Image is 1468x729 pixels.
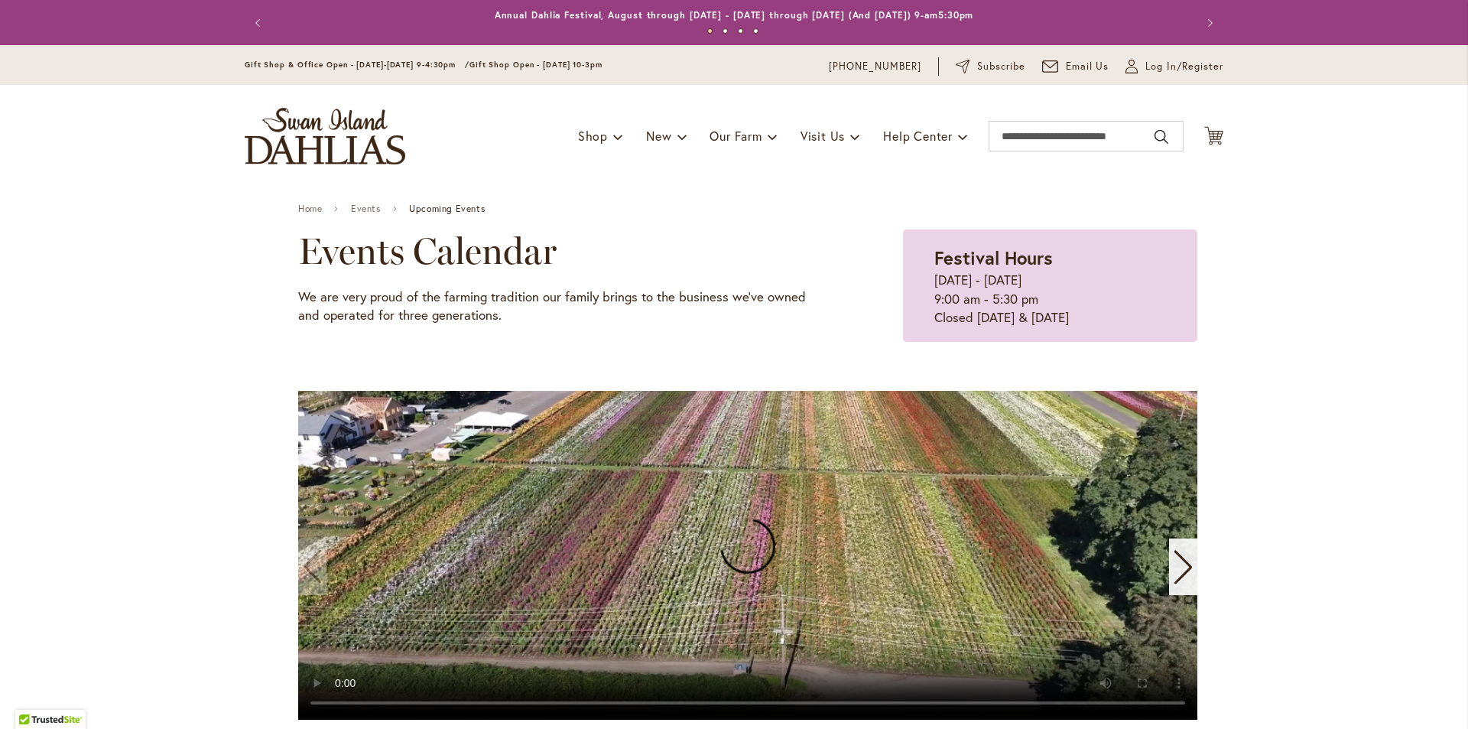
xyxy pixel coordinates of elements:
button: Previous [245,8,275,38]
span: Gift Shop Open - [DATE] 10-3pm [469,60,602,70]
p: We are very proud of the farming tradition our family brings to the business we've owned and oper... [298,288,827,325]
span: Visit Us [801,128,845,144]
strong: Festival Hours [934,246,1053,270]
a: Annual Dahlia Festival, August through [DATE] - [DATE] through [DATE] (And [DATE]) 9-am5:30pm [495,9,974,21]
span: Email Us [1066,59,1109,74]
span: Log In/Register [1145,59,1223,74]
button: 1 of 4 [707,28,713,34]
button: 4 of 4 [753,28,758,34]
span: New [646,128,671,144]
a: Subscribe [956,59,1025,74]
span: Subscribe [977,59,1025,74]
a: Home [298,203,322,214]
h2: Events Calendar [298,229,827,272]
button: Next [1193,8,1223,38]
span: Help Center [883,128,953,144]
p: [DATE] - [DATE] 9:00 am - 5:30 pm Closed [DATE] & [DATE] [934,271,1166,327]
a: Log In/Register [1125,59,1223,74]
span: Our Farm [710,128,762,144]
a: Email Us [1042,59,1109,74]
a: [PHONE_NUMBER] [829,59,921,74]
a: store logo [245,108,405,164]
span: Gift Shop & Office Open - [DATE]-[DATE] 9-4:30pm / [245,60,469,70]
swiper-slide: 1 / 11 [298,391,1197,720]
button: 2 of 4 [723,28,728,34]
button: 3 of 4 [738,28,743,34]
span: Upcoming Events [409,203,485,214]
a: Events [351,203,381,214]
span: Shop [578,128,608,144]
